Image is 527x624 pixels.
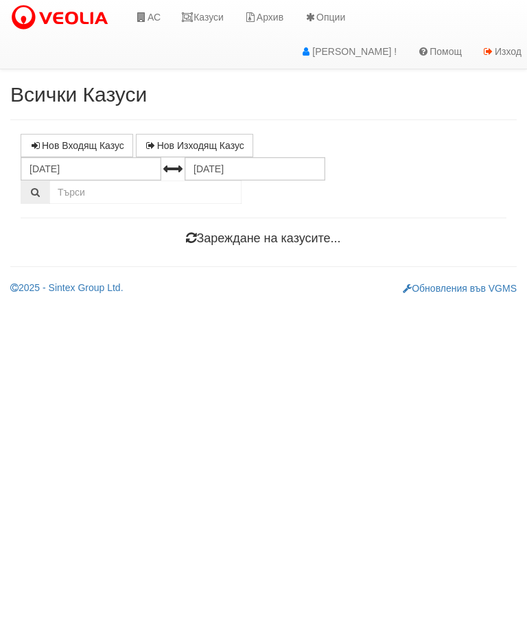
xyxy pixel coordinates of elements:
img: VeoliaLogo.png [10,3,115,32]
a: Нов Входящ Казус [21,134,133,157]
input: Търсене по Идентификатор, Бл/Вх/Ап, Тип, Описание, Моб. Номер, Имейл, Файл, Коментар, [49,181,242,204]
h2: Всички Казуси [10,83,517,106]
a: [PERSON_NAME] ! [290,34,407,69]
a: 2025 - Sintex Group Ltd. [10,282,124,293]
a: Помощ [407,34,472,69]
a: Нов Изходящ Казус [136,134,253,157]
h4: Зареждане на казусите... [21,232,506,246]
a: Обновления във VGMS [403,283,517,294]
